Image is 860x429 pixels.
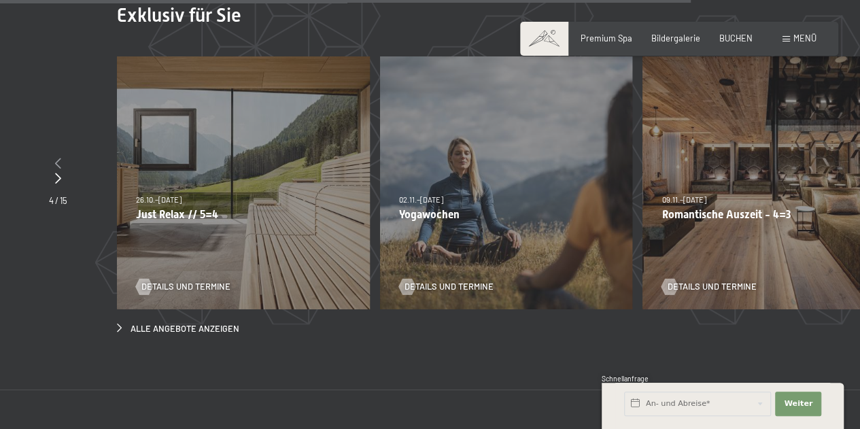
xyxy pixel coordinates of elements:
[661,195,706,204] span: 09.11.–[DATE]
[117,4,241,27] span: Exklusiv für Sie
[399,281,494,293] a: Details und Termine
[784,398,812,409] span: Weiter
[136,195,182,204] span: 26.10.–[DATE]
[661,281,756,293] a: Details und Termine
[581,33,632,44] a: Premium Spa
[131,323,239,335] span: Alle Angebote anzeigen
[793,33,816,44] span: Menü
[117,323,239,335] a: Alle Angebote anzeigen
[399,195,443,204] span: 02.11.–[DATE]
[141,281,230,293] span: Details und Termine
[399,208,614,221] p: Yogawochen
[49,195,54,206] span: 4
[719,33,753,44] a: BUCHEN
[775,392,821,416] button: Weiter
[55,195,58,206] span: /
[602,375,649,383] span: Schnellanfrage
[651,33,700,44] a: Bildergalerie
[136,281,230,293] a: Details und Termine
[405,281,494,293] span: Details und Termine
[60,195,67,206] span: 15
[667,281,756,293] span: Details und Termine
[136,208,351,221] p: Just Relax // 5=4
